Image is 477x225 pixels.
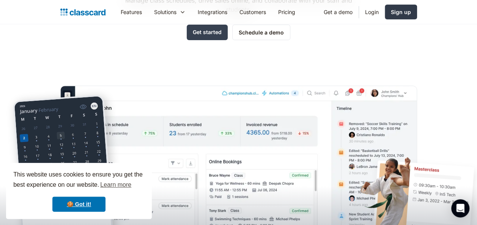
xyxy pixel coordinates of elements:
[385,5,417,19] a: Sign up
[154,8,176,16] div: Solutions
[451,199,469,217] div: Open Intercom Messenger
[148,3,192,20] div: Solutions
[6,163,152,219] div: cookieconsent
[192,3,233,20] a: Integrations
[232,25,290,40] a: Schedule a demo
[13,170,145,191] span: This website uses cookies to ensure you get the best experience on our website.
[52,197,105,212] a: dismiss cookie message
[391,8,411,16] div: Sign up
[115,3,148,20] a: Features
[359,3,385,20] a: Login
[187,25,228,40] a: Get started
[318,3,359,20] a: Get a demo
[272,3,301,20] a: Pricing
[99,179,132,191] a: learn more about cookies
[233,3,272,20] a: Customers
[60,7,105,17] a: home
